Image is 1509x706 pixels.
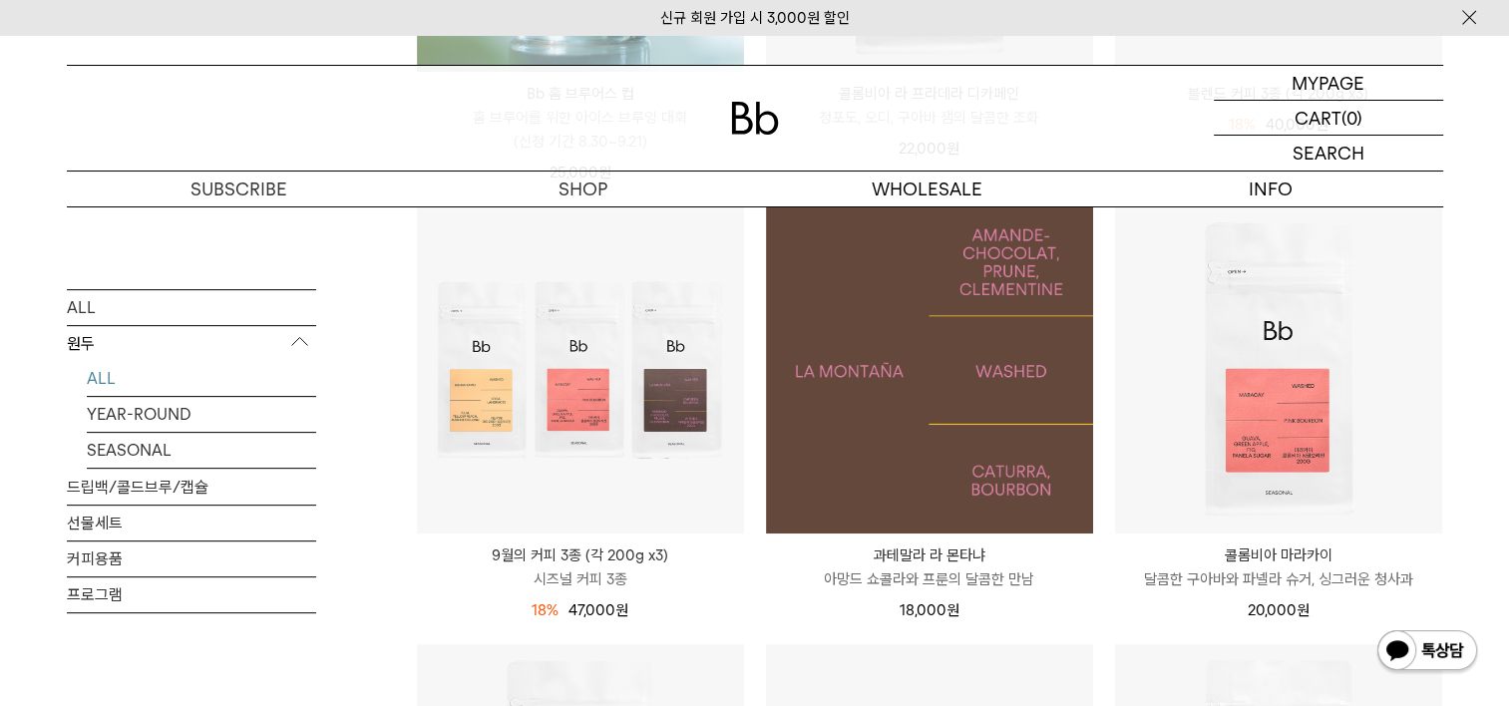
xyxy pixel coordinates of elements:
a: SUBSCRIBE [67,172,411,206]
img: 콜롬비아 마라카이 [1115,206,1442,533]
p: 원두 [67,326,316,362]
span: 원 [615,601,628,619]
a: CART (0) [1214,101,1443,136]
p: CART [1295,101,1341,135]
a: ALL [67,290,316,325]
span: 원 [1297,601,1310,619]
a: 프로그램 [67,577,316,612]
img: 9월의 커피 3종 (각 200g x3) [417,206,744,533]
p: 아망드 쇼콜라와 프룬의 달콤한 만남 [766,567,1093,591]
a: 커피용품 [67,541,316,576]
p: WHOLESALE [755,172,1099,206]
p: (0) [1341,101,1362,135]
a: 신규 회원 가입 시 3,000원 할인 [660,9,850,27]
a: 콜롬비아 마라카이 달콤한 구아바와 파넬라 슈거, 싱그러운 청사과 [1115,543,1442,591]
span: 20,000 [1248,601,1310,619]
a: SEASONAL [87,433,316,468]
p: 9월의 커피 3종 (각 200g x3) [417,543,744,567]
img: 카카오톡 채널 1:1 채팅 버튼 [1375,628,1479,676]
a: 드립백/콜드브루/캡슐 [67,470,316,505]
p: 콜롬비아 마라카이 [1115,543,1442,567]
a: SHOP [411,172,755,206]
p: MYPAGE [1292,66,1364,100]
span: 원 [946,601,959,619]
a: 과테말라 라 몬타냐 [766,206,1093,533]
img: 로고 [731,102,779,135]
p: 과테말라 라 몬타냐 [766,543,1093,567]
a: YEAR-ROUND [87,397,316,432]
a: ALL [87,361,316,396]
img: 1000000483_add2_049.png [766,206,1093,533]
a: MYPAGE [1214,66,1443,101]
p: INFO [1099,172,1443,206]
div: 18% [532,598,559,622]
a: 9월의 커피 3종 (각 200g x3) 시즈널 커피 3종 [417,543,744,591]
span: 47,000 [568,601,628,619]
a: 과테말라 라 몬타냐 아망드 쇼콜라와 프룬의 달콤한 만남 [766,543,1093,591]
p: 시즈널 커피 3종 [417,567,744,591]
p: SEARCH [1293,136,1364,171]
p: 달콤한 구아바와 파넬라 슈거, 싱그러운 청사과 [1115,567,1442,591]
a: 선물세트 [67,506,316,540]
span: 18,000 [900,601,959,619]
